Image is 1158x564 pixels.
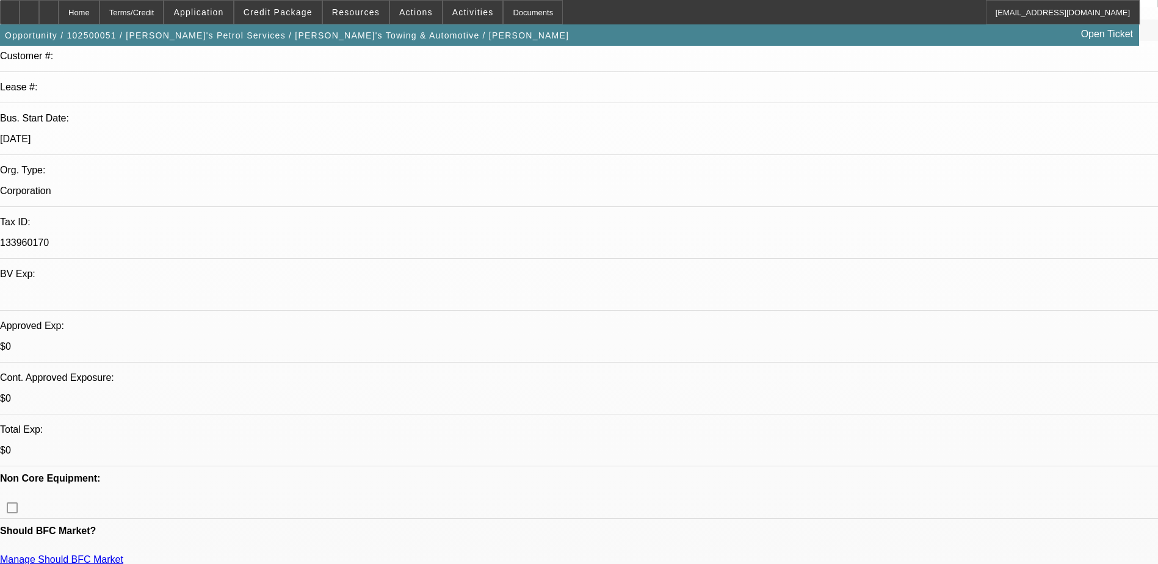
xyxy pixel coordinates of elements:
[244,7,313,17] span: Credit Package
[5,31,569,40] span: Opportunity / 102500051 / [PERSON_NAME]'s Petrol Services / [PERSON_NAME]'s Towing & Automotive /...
[443,1,503,24] button: Activities
[1076,24,1138,45] a: Open Ticket
[332,7,380,17] span: Resources
[452,7,494,17] span: Activities
[173,7,223,17] span: Application
[234,1,322,24] button: Credit Package
[390,1,442,24] button: Actions
[323,1,389,24] button: Resources
[399,7,433,17] span: Actions
[164,1,233,24] button: Application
